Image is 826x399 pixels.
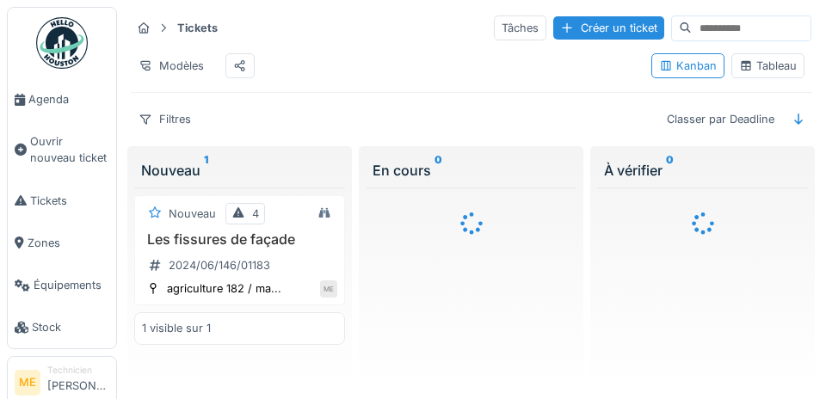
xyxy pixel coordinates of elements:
[34,277,109,293] span: Équipements
[8,264,116,306] a: Équipements
[142,231,337,248] h3: Les fissures de façade
[666,160,674,181] sup: 0
[604,160,801,181] div: À vérifier
[169,206,216,222] div: Nouveau
[435,160,442,181] sup: 0
[659,58,717,74] div: Kanban
[320,280,337,298] div: ME
[659,107,782,132] div: Classer par Deadline
[36,17,88,69] img: Badge_color-CXgf-gQk.svg
[30,193,109,209] span: Tickets
[494,15,546,40] div: Tâches
[252,206,259,222] div: 4
[28,91,109,107] span: Agenda
[170,20,225,36] strong: Tickets
[8,306,116,348] a: Stock
[167,280,281,297] div: agriculture 182 / ma...
[739,58,797,74] div: Tableau
[373,160,570,181] div: En cours
[47,364,109,377] div: Technicien
[204,160,208,181] sup: 1
[8,78,116,120] a: Agenda
[28,235,109,251] span: Zones
[8,180,116,222] a: Tickets
[553,16,664,40] div: Créer un ticket
[30,133,109,166] span: Ouvrir nouveau ticket
[32,319,109,335] span: Stock
[169,257,270,273] div: 2024/06/146/01183
[8,120,116,179] a: Ouvrir nouveau ticket
[142,320,211,336] div: 1 visible sur 1
[131,107,199,132] div: Filtres
[8,222,116,264] a: Zones
[141,160,338,181] div: Nouveau
[15,370,40,396] li: ME
[131,53,212,78] div: Modèles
